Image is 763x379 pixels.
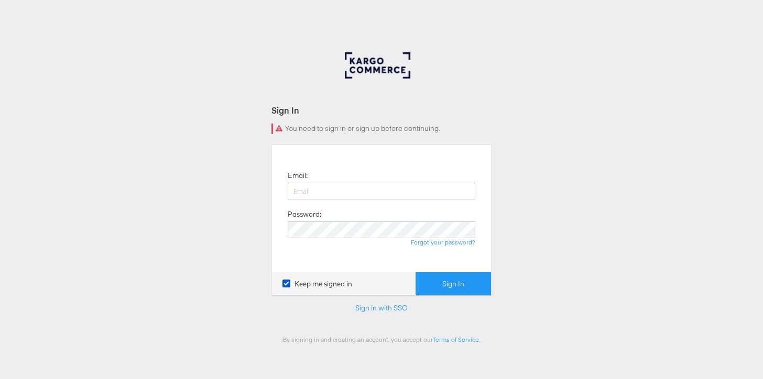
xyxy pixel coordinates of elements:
div: By signing in and creating an account, you accept our . [271,336,492,343]
a: Forgot your password? [411,238,475,246]
label: Email: [288,171,308,181]
a: Terms of Service [433,336,479,343]
div: You need to sign in or sign up before continuing. [271,124,492,134]
button: Sign In [416,272,491,296]
label: Keep me signed in [282,279,352,289]
a: Sign in with SSO [355,303,408,313]
div: Sign In [271,104,492,116]
input: Email [288,183,475,199]
label: Password: [288,209,321,219]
